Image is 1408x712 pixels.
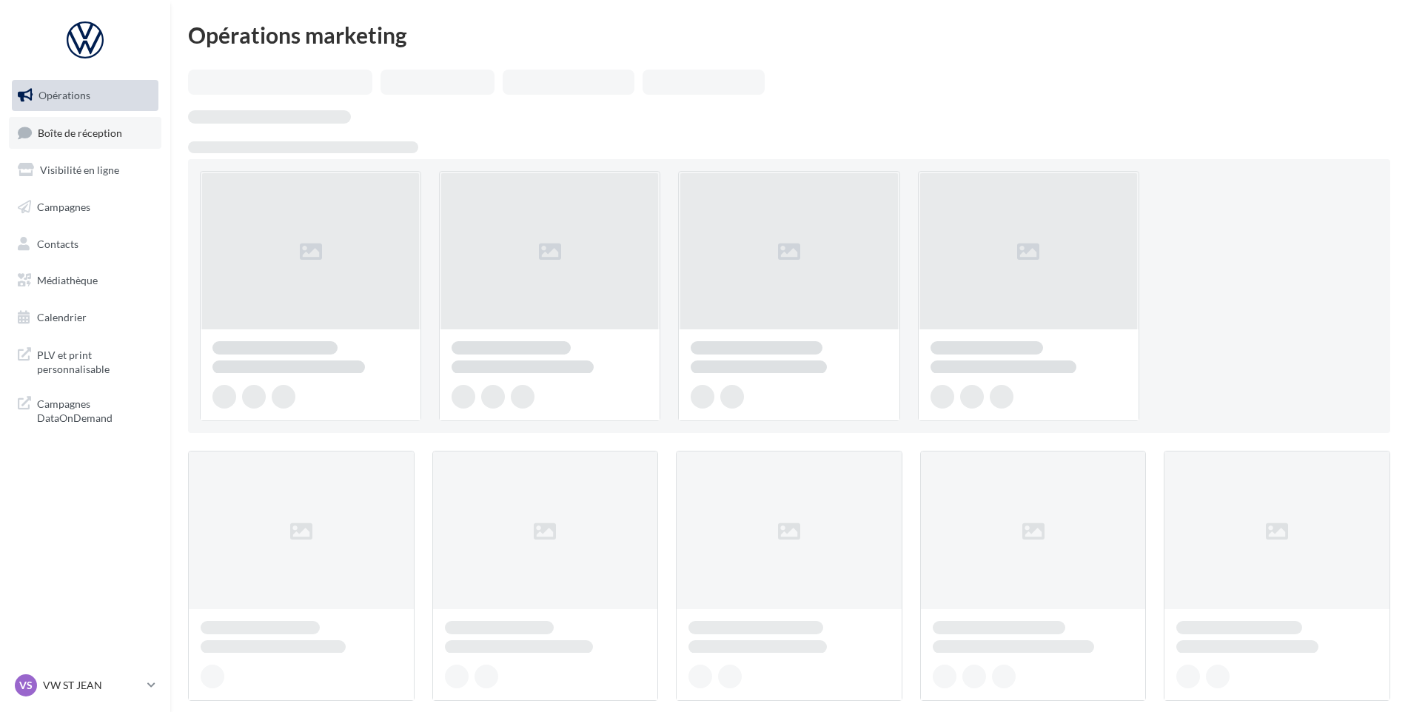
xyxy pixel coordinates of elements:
[9,80,161,111] a: Opérations
[9,265,161,296] a: Médiathèque
[37,201,90,213] span: Campagnes
[37,237,78,249] span: Contacts
[9,388,161,431] a: Campagnes DataOnDemand
[19,678,33,693] span: VS
[9,229,161,260] a: Contacts
[9,302,161,333] a: Calendrier
[37,274,98,286] span: Médiathèque
[38,89,90,101] span: Opérations
[37,311,87,323] span: Calendrier
[40,164,119,176] span: Visibilité en ligne
[9,117,161,149] a: Boîte de réception
[9,339,161,383] a: PLV et print personnalisable
[38,126,122,138] span: Boîte de réception
[9,192,161,223] a: Campagnes
[43,678,141,693] p: VW ST JEAN
[188,24,1390,46] div: Opérations marketing
[9,155,161,186] a: Visibilité en ligne
[37,345,152,377] span: PLV et print personnalisable
[37,394,152,426] span: Campagnes DataOnDemand
[12,671,158,699] a: VS VW ST JEAN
